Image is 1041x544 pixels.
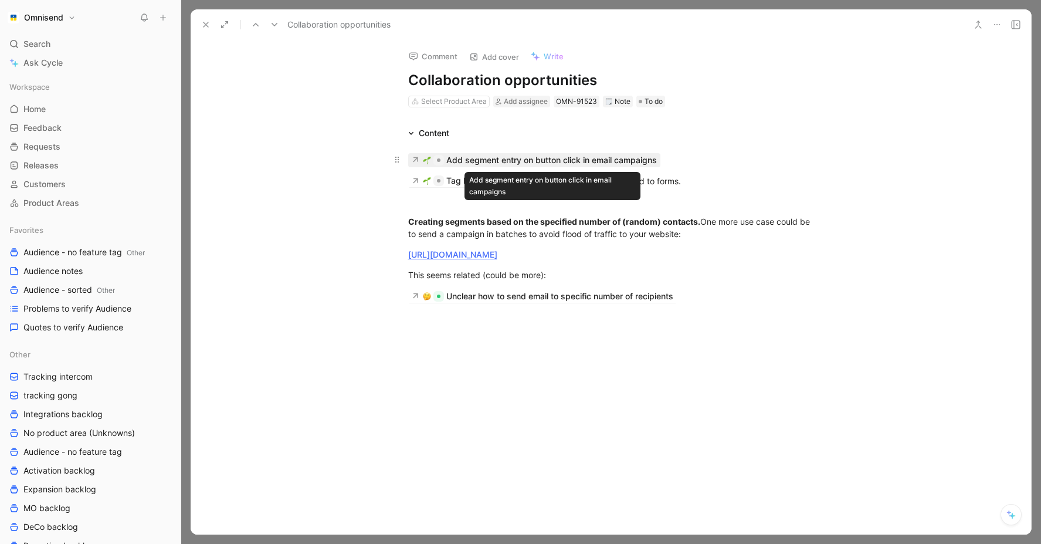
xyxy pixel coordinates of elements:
a: 🌱Add segment entry on button click in email campaigns [408,153,660,167]
span: Customers [23,178,66,190]
div: Workspace [5,78,176,96]
div: Select Product Area [421,96,487,107]
div: Search [5,35,176,53]
img: 🌱 [423,177,431,185]
div: Add segment entry on button click in email campaigns [446,153,657,167]
div: To do [636,96,665,107]
span: No product area (Unknowns) [23,427,135,439]
button: Comment [403,48,463,65]
img: 🗒️ [605,98,612,105]
span: Workspace [9,81,50,93]
span: To do [645,96,663,107]
a: Requests [5,138,176,156]
span: Audience - sorted [23,284,115,296]
span: Integrations backlog [23,408,103,420]
a: No product area (Unknowns) [5,424,176,442]
div: Unclear how to send email to specific number of recipients [446,289,673,303]
img: 🤔 [423,292,431,300]
a: Home [5,100,176,118]
span: Ask Cycle [23,56,63,70]
div: OMN-91523 [556,96,597,107]
span: tracking gong [23,390,77,401]
span: Search [23,37,50,51]
a: Audience - no feature tag [5,443,176,461]
span: Expansion backlog [23,484,96,495]
div: Favorites [5,221,176,239]
a: DeCo backlog [5,518,176,536]
span: Collaboration opportunities [287,18,391,32]
a: 🤔Unclear how to send email to specific number of recipients [408,289,677,303]
a: [URL][DOMAIN_NAME] [408,249,497,259]
span: Tracking intercom [23,371,93,383]
a: Tracking intercom [5,368,176,386]
a: MO backlog [5,499,176,517]
span: Requests [23,141,60,153]
a: Audience notes [5,262,176,280]
a: Audience - no feature tagOther [5,244,176,261]
button: Write [525,48,569,65]
a: Ask Cycle [5,54,176,72]
span: Audience notes [23,265,83,277]
button: OmnisendOmnisend [5,9,79,26]
span: Audience - no feature tag [23,246,145,259]
div: Content [419,126,449,140]
a: Product Areas [5,194,176,212]
img: 🌱 [423,156,431,164]
button: Add cover [464,49,524,65]
span: Feedback [23,122,62,134]
span: Other [127,248,145,257]
div: 🗒️Note [603,96,633,107]
div: Other [5,346,176,363]
a: Audience - sortedOther [5,281,176,299]
span: Other [9,349,30,360]
div: One more use case could be to send a campaign in batches to avoid flood of traffic to your website: [408,215,814,240]
div: Note [605,96,630,107]
span: Other [97,286,115,295]
a: Quotes to verify Audience [5,319,176,336]
span: Releases [23,160,59,171]
span: Problems to verify Audience [23,303,131,315]
div: Content [403,126,454,140]
span: Add assignee [504,97,548,106]
span: Audience - no feature tag [23,446,122,458]
span: MO backlog [23,502,70,514]
span: Product Areas [23,197,79,209]
h1: Omnisend [24,12,63,23]
a: Activation backlog [5,462,176,479]
span: Home [23,103,46,115]
a: Integrations backlog [5,406,176,423]
a: Customers [5,175,176,193]
span: Favorites [9,224,43,236]
a: Feedback [5,119,176,137]
span: Activation backlog [23,465,95,477]
span: DeCo backlog [23,521,78,533]
span: Quotes to verify Audience [23,322,123,333]
div: This seems related (could be more): [408,269,814,281]
img: Omnisend [8,12,19,23]
h1: Collaboration opportunities [408,71,814,90]
div: Tag based on dropdown value [446,174,565,188]
a: Expansion backlog [5,481,176,498]
a: Problems to verify Audience [5,300,176,317]
a: Releases [5,157,176,174]
div: - similar, but related to forms. [408,174,814,187]
a: 🌱Tag based on dropdown value [408,174,568,188]
a: tracking gong [5,387,176,404]
strong: Creating segments based on the specified number of (random) contacts. [408,217,700,227]
span: Write [544,51,564,62]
